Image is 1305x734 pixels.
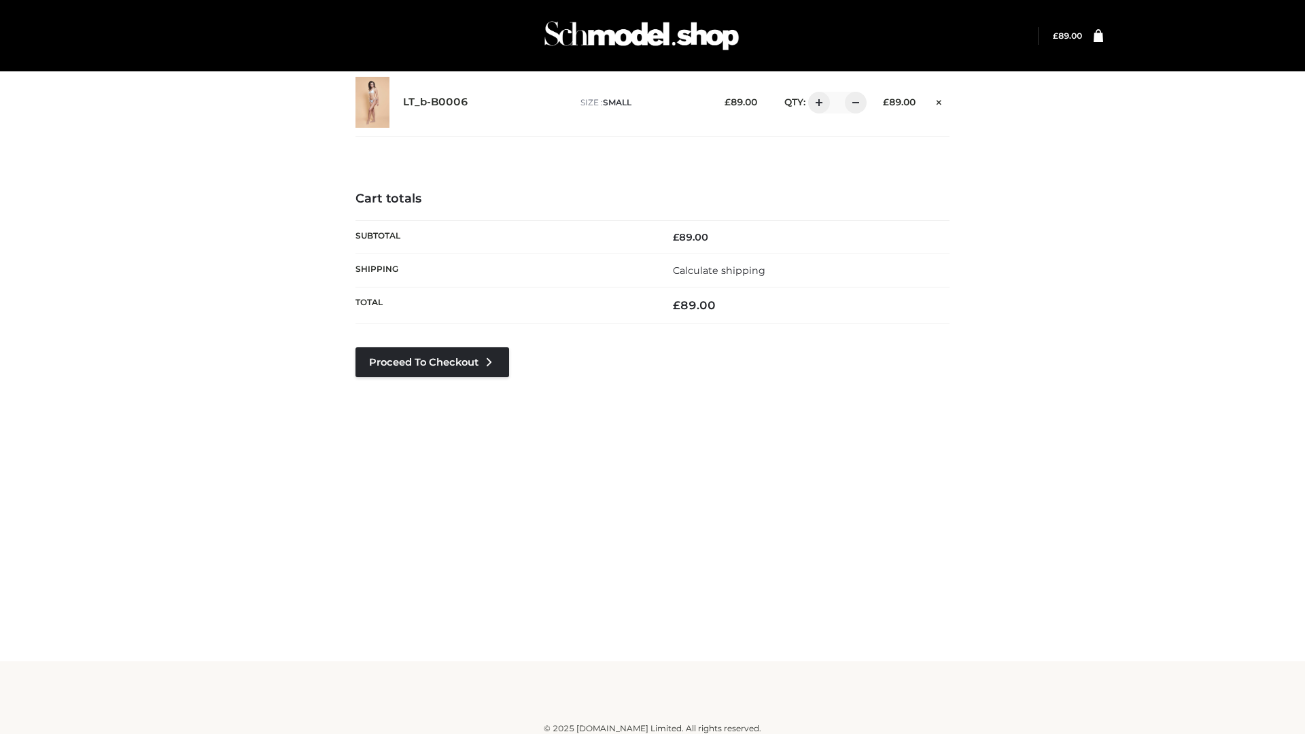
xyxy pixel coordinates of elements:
th: Total [355,287,652,324]
a: Calculate shipping [673,264,765,277]
bdi: 89.00 [673,298,716,312]
a: Proceed to Checkout [355,347,509,377]
bdi: 89.00 [673,231,708,243]
span: £ [673,231,679,243]
img: Schmodel Admin 964 [540,9,744,63]
span: £ [725,97,731,107]
span: £ [883,97,889,107]
img: LT_b-B0006 - SMALL [355,77,389,128]
a: LT_b-B0006 [403,96,468,109]
div: QTY: [771,92,862,113]
span: £ [1053,31,1058,41]
span: £ [673,298,680,312]
bdi: 89.00 [725,97,757,107]
a: Remove this item [929,92,950,109]
span: SMALL [603,97,631,107]
bdi: 89.00 [883,97,916,107]
p: size : [580,97,703,109]
th: Subtotal [355,220,652,254]
bdi: 89.00 [1053,31,1082,41]
a: £89.00 [1053,31,1082,41]
th: Shipping [355,254,652,287]
h4: Cart totals [355,192,950,207]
